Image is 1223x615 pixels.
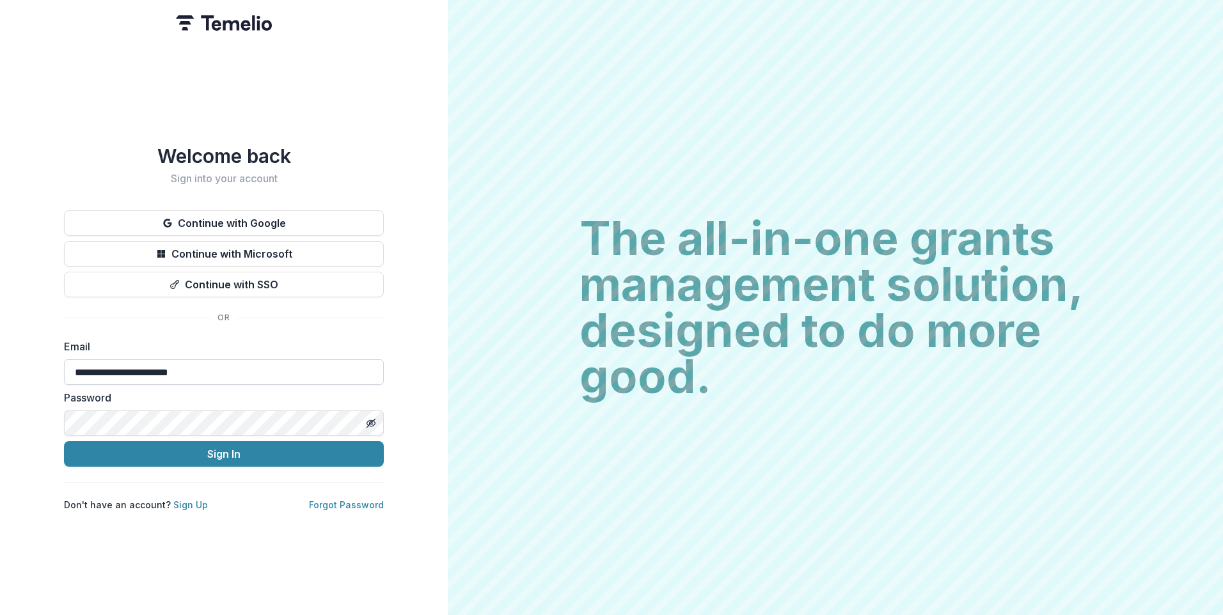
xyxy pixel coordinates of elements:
h2: Sign into your account [64,173,384,185]
a: Forgot Password [309,499,384,510]
button: Sign In [64,441,384,467]
label: Password [64,390,376,405]
img: Temelio [176,15,272,31]
h1: Welcome back [64,144,384,167]
button: Continue with Microsoft [64,241,384,267]
button: Toggle password visibility [361,413,381,433]
p: Don't have an account? [64,498,208,511]
label: Email [64,339,376,354]
button: Continue with SSO [64,272,384,297]
a: Sign Up [173,499,208,510]
button: Continue with Google [64,210,384,236]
